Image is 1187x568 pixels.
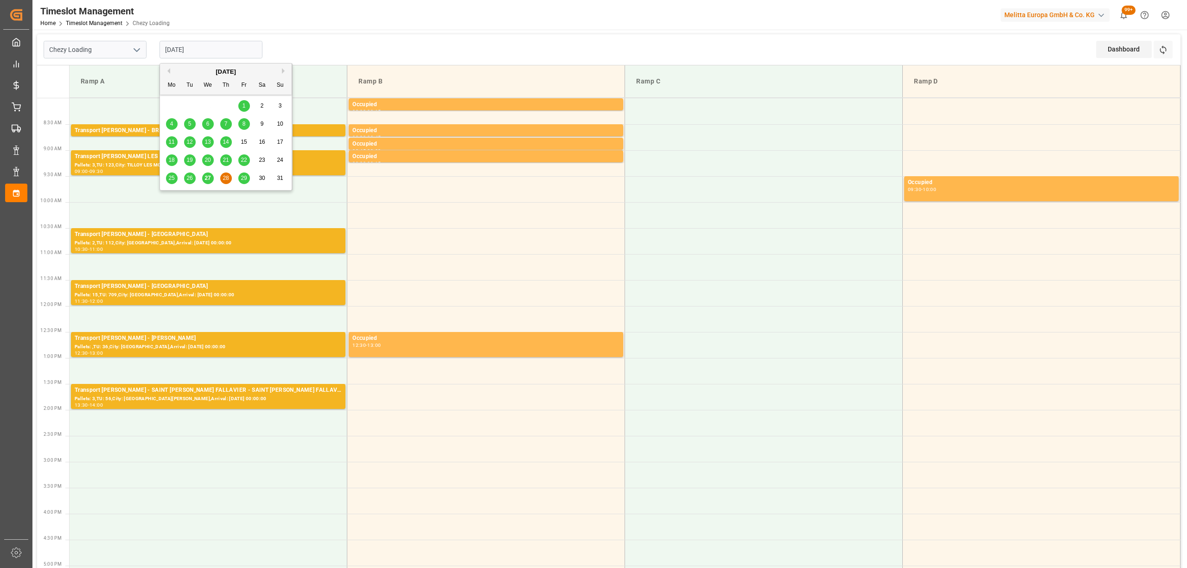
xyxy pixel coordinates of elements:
div: 14:00 [89,403,103,407]
span: 18 [168,157,174,163]
span: 24 [277,157,283,163]
div: Choose Friday, August 1st, 2025 [238,100,250,112]
div: Timeslot Management [40,4,170,18]
span: 26 [186,175,192,181]
div: 13:30 [75,403,88,407]
div: Occupied [352,140,619,149]
div: Melitta Europa GmbH & Co. KG [1001,8,1110,22]
button: Previous Month [165,68,170,74]
div: Choose Wednesday, August 20th, 2025 [202,154,214,166]
div: Tu [184,80,196,91]
div: - [366,149,367,153]
div: Choose Sunday, August 10th, 2025 [274,118,286,130]
span: 2:00 PM [44,406,62,411]
span: 4:30 PM [44,536,62,541]
span: 10 [277,121,283,127]
div: Choose Friday, August 22nd, 2025 [238,154,250,166]
div: Pallets: 1,TU: ,City: [GEOGRAPHIC_DATA],Arrival: [DATE] 00:00:00 [75,135,342,143]
div: 09:30 [89,169,103,173]
span: 28 [223,175,229,181]
div: Choose Friday, August 8th, 2025 [238,118,250,130]
span: 14 [223,139,229,145]
div: Pallets: 3,TU: 123,City: TILLOY LES MOFFLAINES,Arrival: [DATE] 00:00:00 [75,161,342,169]
div: Transport [PERSON_NAME] - [GEOGRAPHIC_DATA] [75,282,342,291]
div: Su [274,80,286,91]
span: 9 [261,121,264,127]
div: - [921,187,923,191]
span: 13 [204,139,211,145]
div: Choose Thursday, August 28th, 2025 [220,172,232,184]
span: 5:00 PM [44,562,62,567]
div: Choose Friday, August 29th, 2025 [238,172,250,184]
div: 09:30 [908,187,921,191]
div: Occupied [352,334,619,343]
span: 1:00 PM [44,354,62,359]
span: 5 [188,121,191,127]
div: Choose Saturday, August 2nd, 2025 [256,100,268,112]
div: Choose Monday, August 11th, 2025 [166,136,178,148]
div: Choose Sunday, August 17th, 2025 [274,136,286,148]
button: Melitta Europa GmbH & Co. KG [1001,6,1113,24]
button: Next Month [282,68,287,74]
span: 22 [241,157,247,163]
div: - [366,343,367,347]
div: 08:30 [352,135,366,140]
span: 11:30 AM [40,276,62,281]
div: Choose Tuesday, August 5th, 2025 [184,118,196,130]
div: Choose Thursday, August 7th, 2025 [220,118,232,130]
div: 08:45 [352,149,366,153]
div: - [366,135,367,140]
span: 2:30 PM [44,432,62,437]
div: Transport [PERSON_NAME] - SAINT [PERSON_NAME] FALLAVIER - SAINT [PERSON_NAME] FALLAVIER [75,386,342,395]
span: 8:30 AM [44,120,62,125]
div: 08:00 [352,109,366,114]
div: Mo [166,80,178,91]
div: Transport [PERSON_NAME] - [PERSON_NAME] [75,334,342,343]
div: Choose Tuesday, August 19th, 2025 [184,154,196,166]
div: Choose Friday, August 15th, 2025 [238,136,250,148]
div: 08:15 [367,109,381,114]
span: 9:30 AM [44,172,62,177]
span: 29 [241,175,247,181]
div: [DATE] [160,67,292,77]
a: Home [40,20,56,26]
div: Ramp B [355,73,617,90]
span: 2 [261,102,264,109]
div: - [88,247,89,251]
span: 21 [223,157,229,163]
button: Help Center [1134,5,1155,26]
div: Occupied [352,126,619,135]
span: 27 [204,175,211,181]
div: 09:00 [75,169,88,173]
input: Type to search/select [44,41,147,58]
div: Transport [PERSON_NAME] - [GEOGRAPHIC_DATA] [75,230,342,239]
span: 12:00 PM [40,302,62,307]
div: We [202,80,214,91]
span: 11:00 AM [40,250,62,255]
div: Pallets: ,TU: 36,City: [GEOGRAPHIC_DATA],Arrival: [DATE] 00:00:00 [75,343,342,351]
div: Occupied [908,178,1175,187]
input: DD-MM-YYYY [160,41,262,58]
span: 12:30 PM [40,328,62,333]
div: 10:30 [75,247,88,251]
div: 09:15 [367,161,381,166]
div: Choose Thursday, August 14th, 2025 [220,136,232,148]
span: 20 [204,157,211,163]
span: 19 [186,157,192,163]
span: 10:30 AM [40,224,62,229]
div: month 2025-08 [163,97,289,187]
span: 16 [259,139,265,145]
span: 3 [279,102,282,109]
div: - [88,403,89,407]
div: - [88,299,89,303]
div: Choose Saturday, August 23rd, 2025 [256,154,268,166]
a: Timeslot Management [66,20,122,26]
div: Choose Wednesday, August 13th, 2025 [202,136,214,148]
div: 10:00 [923,187,936,191]
div: Choose Wednesday, August 27th, 2025 [202,172,214,184]
div: Choose Saturday, August 16th, 2025 [256,136,268,148]
span: 31 [277,175,283,181]
div: Occupied [352,100,619,109]
span: 25 [168,175,174,181]
span: 4 [170,121,173,127]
